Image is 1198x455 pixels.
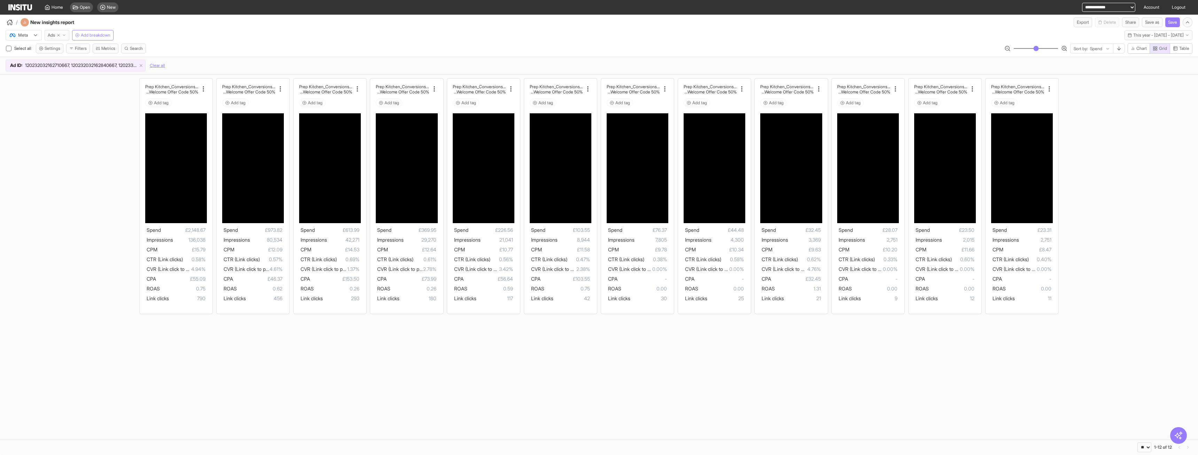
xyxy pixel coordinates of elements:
span: Link clicks [377,295,399,301]
button: Add tag [837,99,864,107]
span: 0.00 [1006,285,1051,293]
span: CTR (Link clicks) [685,256,721,262]
h2: ste Fatigue_Offer Copy_Welcome Offer Code 50% [453,89,506,94]
span: 12 [938,294,974,303]
span: 0.00 [852,285,897,293]
button: Metrics [93,44,118,53]
button: Save as [1142,17,1162,27]
span: 0.00 [698,285,744,293]
span: 0.00% [960,265,974,273]
span: Search [130,46,143,51]
h2: Prep Kitchen_Conversions_High-end Exercise_Ta [760,84,814,89]
button: Settings [36,44,63,53]
span: Impressions [762,237,788,243]
span: 4.61% [270,265,282,273]
span: 0.00% [729,265,744,273]
button: Add tag [530,99,556,107]
span: £103.55 [540,275,590,283]
span: CPA [608,276,617,282]
span: Link clicks [224,295,246,301]
span: £23.31 [1007,226,1051,234]
span: 136,038 [173,236,205,244]
span: ROAS [301,286,314,291]
span: Add tag [308,100,322,106]
span: Link clicks [301,295,323,301]
span: Ads [48,32,55,38]
span: - [617,275,667,283]
span: Impressions [916,237,942,243]
span: ROAS [147,286,160,291]
span: Impressions [531,237,558,243]
span: - [1002,275,1051,283]
span: 7,805 [635,236,667,244]
span: You cannot delete a preset report. [1095,17,1119,27]
span: £973.82 [238,226,282,234]
span: CPM [993,247,1003,252]
span: 9 [861,294,897,303]
span: £9.78 [619,245,667,254]
span: 0.56% [490,255,513,264]
button: Share [1122,17,1139,27]
span: 21 [784,294,820,303]
h2: Prep Kitchen_Conversions_Lookalike_Taste [530,84,583,89]
h2: Taste Fatigue_Offer _Welcome Offer Code 50% [145,89,199,94]
span: CTR (Link clicks) [916,256,952,262]
span: Add tag [692,100,707,106]
span: Spend [993,227,1007,233]
span: CVR (Link click to purchase) [147,266,208,272]
span: 2.38% [576,265,590,273]
button: Clear all [150,60,165,71]
span: Spend [916,227,930,233]
span: 117 [476,294,513,303]
span: £12.09 [234,245,282,254]
button: Delete [1095,17,1119,27]
span: Table [1179,46,1189,51]
button: Grid [1150,43,1170,54]
h2: atigue_Offer Copy_Welcome Offer Code 50% [684,89,737,94]
span: 2,751 [865,236,897,244]
div: Prep Kitchen_Conversions_Lookalike_Taste Fatigue_Offer Copy_Welcome Offer Code 50% [530,84,583,94]
img: Logo [8,4,32,10]
span: Add tag [769,100,784,106]
span: Link clicks [531,295,553,301]
button: Add tag [145,99,172,107]
button: Search [121,44,146,53]
button: Add tag [607,99,633,107]
span: Impressions [454,237,481,243]
span: 0.58% [721,255,744,264]
span: Impressions [608,237,635,243]
h2: Fatigue_Offer Copy_Welcome Offer Code 50% [222,89,275,94]
span: CVR (Link click to purchase) [454,266,515,272]
h2: atigue_Offer Copy_Welcome Offer Code 50% [299,89,352,94]
button: Export [1074,17,1092,27]
span: £23.50 [930,226,974,234]
span: 0.58% [183,255,205,264]
button: Add tag [222,99,249,107]
h2: Prep Kitchen_Conversions_High-end Exercise_Ta [453,84,506,89]
span: Spend [762,227,776,233]
span: 180 [399,294,436,303]
span: 1.31 [775,285,820,293]
span: Impressions [377,237,404,243]
button: Add tag [299,99,326,107]
span: ROAS [993,286,1006,291]
h2: Fatigue_Offer Copy_Welcome Offer Code 50% [530,89,583,94]
button: Add tag [376,99,402,107]
button: Table [1170,43,1192,54]
span: Link clicks [608,295,630,301]
span: ROAS [916,286,929,291]
span: CTR (Link clicks) [224,256,260,262]
span: 42,271 [327,236,359,244]
span: Sort by: [1074,46,1088,52]
h2: ste Fatigue_Offer Copy_Welcome Offer Code 50% [376,89,429,94]
h2: Prep Kitchen_Conversions_Gym Goers_Taste [222,84,275,89]
span: Settings [45,46,60,51]
div: Prep Kitchen_Conversions_Lifting_Taste Fatigue_Offer Copy_Welcome Offer Code 50% [684,84,737,94]
div: New insights report [21,18,93,26]
button: / [6,18,18,26]
div: Prep Kitchen_Conversions_High-end Exercise_Taste Fatigue_Offer Copy_Welcome Offer Code 50% [453,84,506,94]
span: 21,041 [481,236,513,244]
span: Home [52,5,63,10]
span: 11 [1015,294,1051,303]
span: 8,944 [558,236,590,244]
